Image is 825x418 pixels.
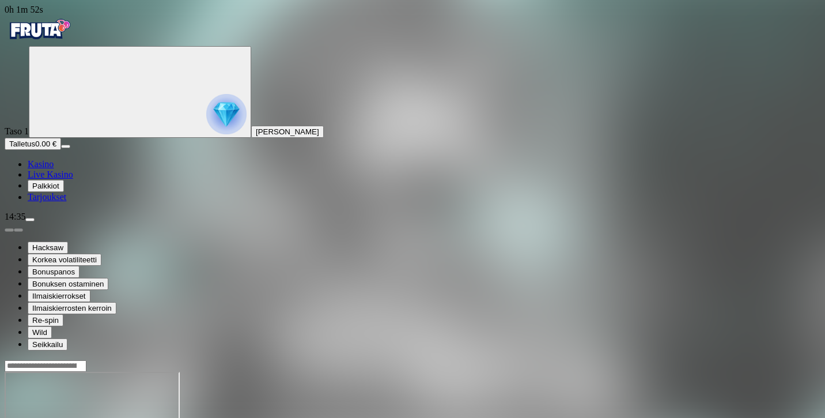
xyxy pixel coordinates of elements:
button: Talletusplus icon0.00 € [5,138,61,150]
button: reward progress [29,46,251,138]
span: Tarjoukset [28,192,66,202]
button: [PERSON_NAME] [251,126,324,138]
span: user session time [5,5,43,14]
button: reward iconPalkkiot [28,180,64,192]
a: Fruta [5,36,74,46]
span: Hacksaw [32,243,63,252]
img: Fruta [5,15,74,44]
span: Kasino [28,159,54,169]
img: reward progress [206,94,247,134]
nav: Primary [5,15,820,202]
a: gift-inverted iconTarjoukset [28,192,66,202]
button: Hacksaw [28,242,68,254]
span: Ilmaiskierrosten kerroin [32,304,112,312]
span: Taso 1 [5,126,29,136]
span: Palkkiot [32,182,59,190]
button: Bonuksen ostaminen [28,278,108,290]
span: Bonuksen ostaminen [32,280,104,288]
span: Bonuspanos [32,268,75,276]
span: 14:35 [5,212,25,221]
button: Re-spin [28,314,63,326]
button: Bonuspanos [28,266,80,278]
button: menu [25,218,35,221]
input: Search [5,360,86,372]
a: poker-chip iconLive Kasino [28,170,73,179]
button: prev slide [5,228,14,232]
span: Re-spin [32,316,59,325]
a: diamond iconKasino [28,159,54,169]
button: Korkea volatiliteetti [28,254,101,266]
button: next slide [14,228,23,232]
span: Seikkailu [32,340,63,349]
span: Wild [32,328,47,337]
button: menu [61,145,70,148]
button: Seikkailu [28,338,67,351]
span: [PERSON_NAME] [256,127,319,136]
button: Wild [28,326,52,338]
span: Korkea volatiliteetti [32,255,97,264]
button: Ilmaiskierrosten kerroin [28,302,116,314]
button: Ilmaiskierrokset [28,290,90,302]
span: Ilmaiskierrokset [32,292,86,300]
span: Live Kasino [28,170,73,179]
span: Talletus [9,140,35,148]
span: 0.00 € [35,140,56,148]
